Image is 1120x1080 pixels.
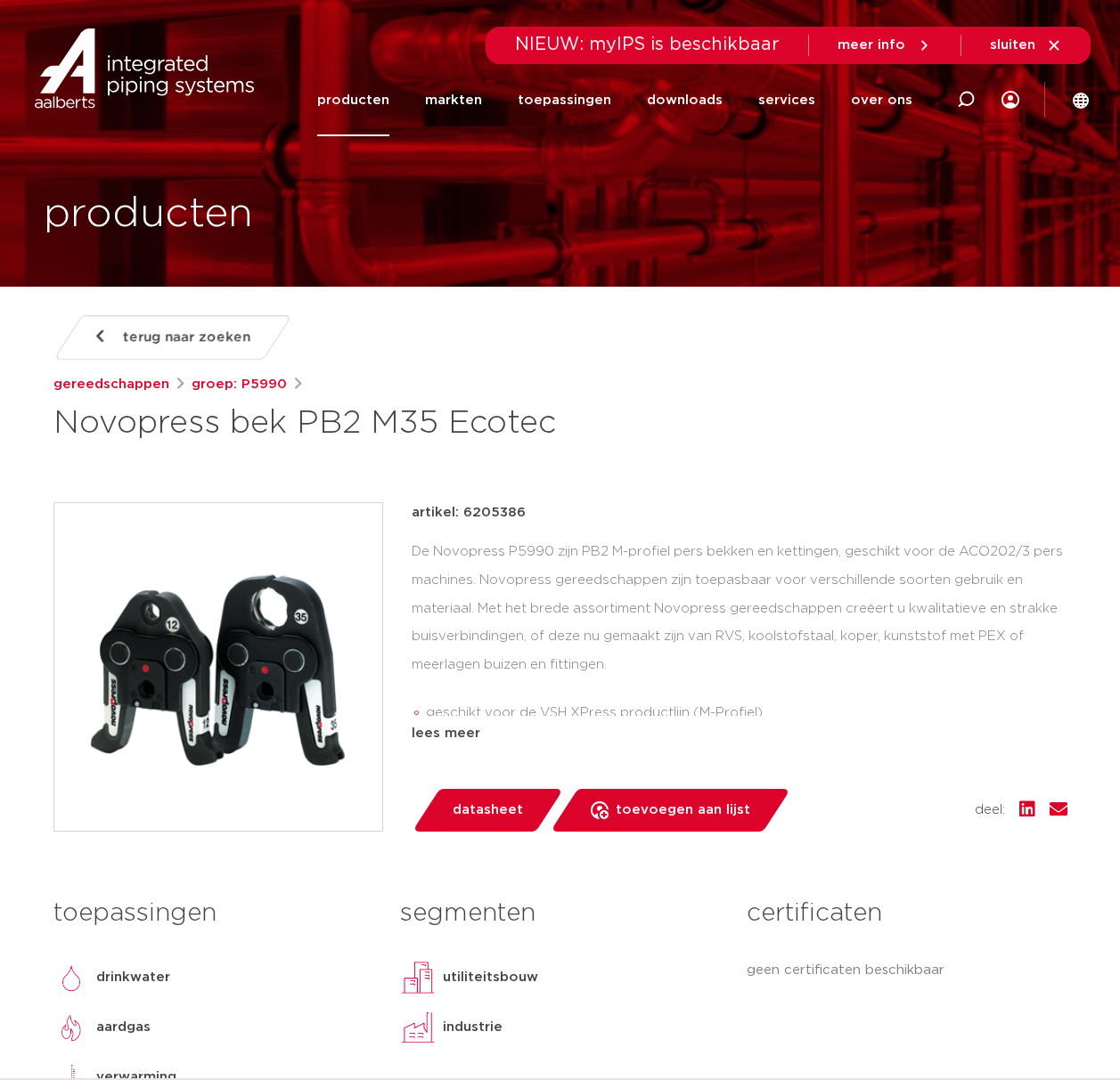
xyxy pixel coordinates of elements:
[990,38,1035,52] span: sluiten
[400,1010,436,1045] img: industrie
[443,1017,503,1038] p: industrie
[317,64,912,136] nav: Menu
[838,38,905,52] span: meer info
[53,1010,89,1045] img: aardgas
[426,699,1067,727] li: geschikt voor de VSH XPress productlijn (M-Profiel)
[990,37,1062,53] a: sluiten
[192,374,287,395] a: groep: P5990
[975,800,1005,821] span: deel:
[425,64,482,136] a: markten
[53,374,169,395] a: gereedschappen
[1001,64,1019,136] div: my IPS
[647,64,723,136] a: downloads
[412,789,563,832] a: datasheet
[747,960,1067,981] p: geen certificaten beschikbaar
[400,960,436,995] img: utiliteitsbouw
[412,723,1067,744] div: lees meer
[53,896,373,931] h3: toepassingen
[317,64,389,136] a: producten
[616,796,750,824] span: toevoegen aan lijst
[515,36,780,53] span: NIEUW: myIPS is beschikbaar
[53,402,723,445] h1: Novopress bek PB2 M35 Ecotec
[851,64,912,136] a: over ons
[412,538,1067,716] div: De Novopress P5990 zijn PB2 M-profiel pers bekken en kettingen, geschikt voor de ACO202/3 pers ma...
[453,796,523,824] span: datasheet
[518,64,611,136] a: toepassingen
[96,1017,151,1038] p: aardgas
[443,967,538,988] p: utiliteitsbouw
[96,967,170,988] p: drinkwater
[412,502,526,524] p: artikel: 6205386
[838,37,932,53] a: meer info
[53,960,89,995] img: drinkwater
[123,323,250,352] span: terug naar zoeken
[44,186,253,243] h1: producten
[747,896,1067,931] h3: certificaten
[53,315,291,360] a: terug naar zoeken
[758,64,815,136] a: services
[400,896,720,931] h3: segmenten
[54,503,382,831] img: Product Image for Novopress bek PB2 M35 Ecotec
